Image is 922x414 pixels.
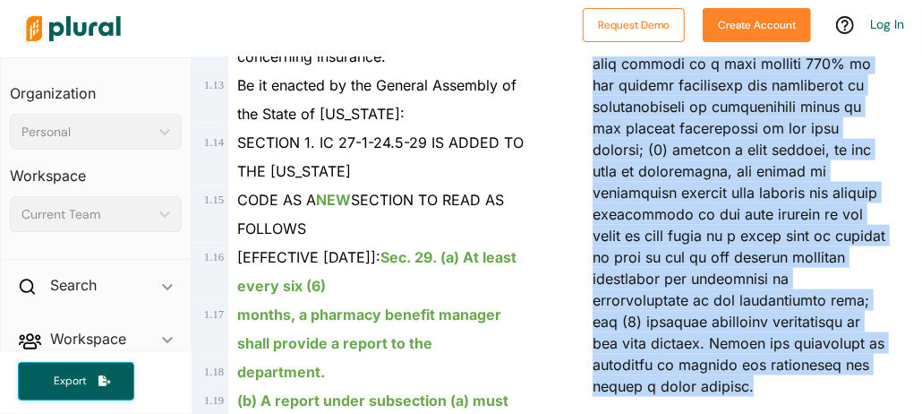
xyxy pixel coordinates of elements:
[237,248,516,295] ins: Sec. 29. (a) At least every six (6)
[237,191,504,237] span: CODE AS A SECTION TO READ AS FOLLOWS
[237,134,524,180] span: SECTION 1. IC 27-1-24.5-29 IS ADDED TO THE [US_STATE]
[204,194,224,206] span: 1 . 15
[204,366,224,378] span: 1 . 18
[583,14,685,33] a: Request Demo
[21,123,152,142] div: Personal
[204,136,224,149] span: 1 . 14
[21,205,152,224] div: Current Team
[583,8,685,42] button: Request Demo
[50,275,97,295] h2: Search
[41,374,98,389] span: Export
[237,19,510,65] span: AN ACT to amend the [US_STATE] Code concerning insurance.
[237,363,325,381] ins: department.
[18,362,134,401] button: Export
[204,251,224,263] span: 1 . 16
[204,308,224,321] span: 1 . 17
[870,16,904,32] a: Log In
[204,79,224,91] span: 1 . 13
[237,76,516,123] span: Be it enacted by the General Assembly of the State of [US_STATE]:
[237,306,501,352] ins: months, a pharmacy benefit manager shall provide a report to the
[10,150,182,189] h3: Workspace
[204,394,224,407] span: 1 . 19
[703,14,811,33] a: Create Account
[703,8,811,42] button: Create Account
[10,67,182,107] h3: Organization
[316,191,351,209] ins: NEW
[237,248,516,295] span: [EFFECTIVE [DATE]]:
